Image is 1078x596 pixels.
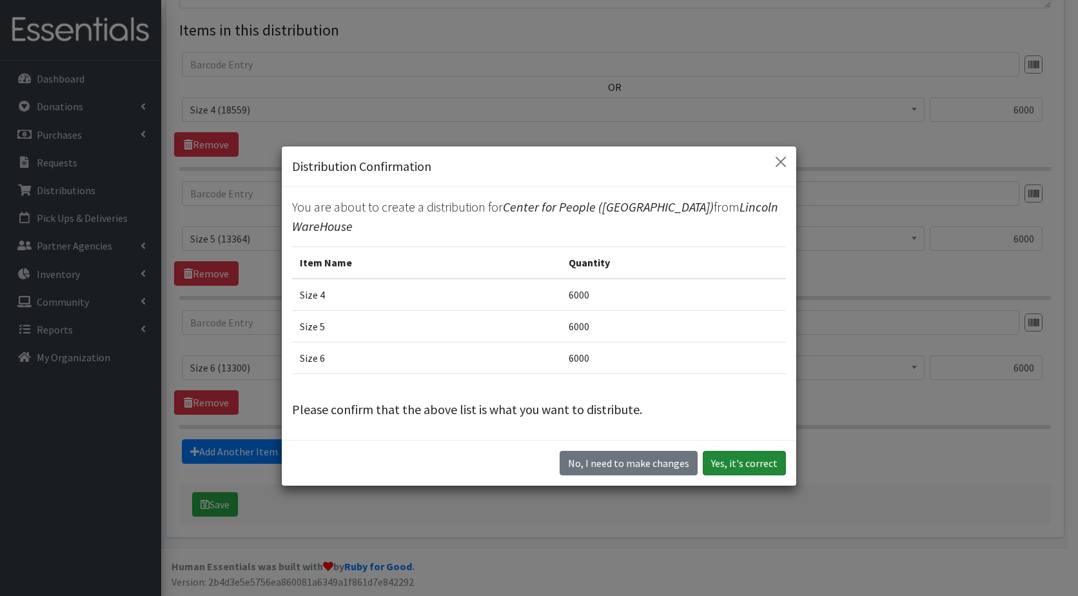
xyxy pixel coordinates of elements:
th: Quantity [561,247,786,279]
p: You are about to create a distribution for from [292,197,786,236]
span: Center for People ([GEOGRAPHIC_DATA]) [503,199,714,215]
th: Item Name [292,247,561,279]
td: 6000 [561,343,786,374]
td: Size 5 [292,311,561,343]
td: 6000 [561,279,786,311]
h5: Distribution Confirmation [292,157,431,176]
button: Close [770,152,791,172]
td: 6000 [561,311,786,343]
button: No I need to make changes [560,451,698,475]
td: Size 4 [292,279,561,311]
p: Please confirm that the above list is what you want to distribute. [292,400,786,419]
td: Size 6 [292,343,561,374]
button: Yes, it's correct [703,451,786,475]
